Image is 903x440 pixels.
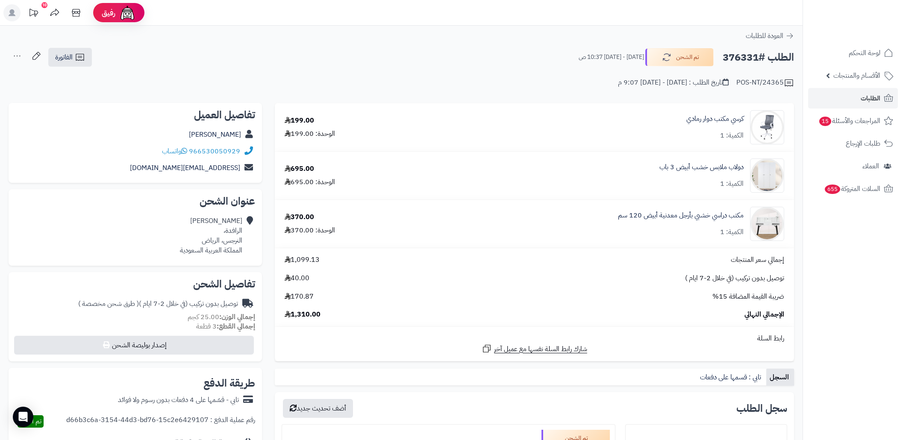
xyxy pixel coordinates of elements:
[736,78,794,88] div: POS-NT/24365
[685,273,784,283] span: توصيل بدون تركيب (في خلال 2-7 ايام )
[720,227,744,237] div: الكمية: 1
[118,395,239,405] div: تابي - قسّمها على 4 دفعات بدون رسوم ولا فوائد
[285,212,314,222] div: 370.00
[162,146,187,156] a: واتساب
[824,185,840,194] span: 655
[808,111,898,131] a: المراجعات والأسئلة15
[645,48,714,66] button: تم الشحن
[41,2,47,8] div: 10
[196,321,255,331] small: 3 قطعة
[278,334,791,343] div: رابط السلة
[285,310,321,320] span: 1,310.00
[203,378,255,388] h2: طريقة الدفع
[119,4,136,21] img: ai-face.png
[23,4,44,23] a: تحديثات المنصة
[66,415,255,428] div: رقم عملية الدفع : d66b3c6a-3154-44d3-bd76-15c2e6429107
[48,48,92,67] a: الفاتورة
[808,88,898,109] a: الطلبات
[720,179,744,189] div: الكمية: 1
[731,255,784,265] span: إجمالي سعر المنتجات
[750,207,784,241] img: 1755518062-1-90x90.jpg
[188,312,255,322] small: 25.00 كجم
[744,310,784,320] span: الإجمالي النهائي
[819,117,832,126] span: 15
[697,369,766,386] a: تابي : قسمها على دفعات
[78,299,139,309] span: ( طرق شحن مخصصة )
[219,312,255,322] strong: إجمالي الوزن:
[579,53,644,62] small: [DATE] - [DATE] 10:37 ص
[494,344,587,354] span: شارك رابط السلة نفسها مع عميل آخر
[285,129,335,139] div: الوحدة: 199.00
[720,131,744,141] div: الكمية: 1
[750,110,784,144] img: 1728834469-110102090198-90x90.jpg
[808,43,898,63] a: لوحة التحكم
[736,403,787,414] h3: سجل الطلب
[845,6,895,24] img: logo-2.png
[808,179,898,199] a: السلات المتروكة655
[55,52,73,62] span: الفاتورة
[686,114,744,124] a: كرسي مكتب دوار رمادي
[13,407,33,427] div: Open Intercom Messenger
[217,321,255,331] strong: إجمالي القطع:
[285,177,335,187] div: الوحدة: 695.00
[808,133,898,154] a: طلبات الإرجاع
[283,399,353,418] button: أضف تحديث جديد
[15,279,255,289] h2: تفاصيل الشحن
[766,369,794,386] a: السجل
[846,138,880,150] span: طلبات الإرجاع
[861,92,880,104] span: الطلبات
[818,115,880,127] span: المراجعات والأسئلة
[659,162,744,172] a: دولاب ملابس خشب أبيض 3 باب
[285,226,335,235] div: الوحدة: 370.00
[723,49,794,66] h2: الطلب #376331
[808,156,898,176] a: العملاء
[285,273,309,283] span: 40.00
[712,292,784,302] span: ضريبة القيمة المضافة 15%
[746,31,783,41] span: العودة للطلبات
[102,8,115,18] span: رفيق
[189,129,241,140] a: [PERSON_NAME]
[285,116,314,126] div: 199.00
[15,110,255,120] h2: تفاصيل العميل
[189,146,240,156] a: 966530050929
[618,78,729,88] div: تاريخ الطلب : [DATE] - [DATE] 9:07 م
[285,164,314,174] div: 695.00
[862,160,879,172] span: العملاء
[130,163,240,173] a: [EMAIL_ADDRESS][DOMAIN_NAME]
[824,183,880,195] span: السلات المتروكة
[78,299,238,309] div: توصيل بدون تركيب (في خلال 2-7 ايام )
[750,158,784,193] img: 1753186020-1-90x90.jpg
[849,47,880,59] span: لوحة التحكم
[833,70,880,82] span: الأقسام والمنتجات
[285,255,320,265] span: 1,099.13
[482,343,587,354] a: شارك رابط السلة نفسها مع عميل آخر
[285,292,314,302] span: 170.87
[14,336,254,355] button: إصدار بوليصة الشحن
[618,211,744,220] a: مكتب دراسي خشبي بأرجل معدنية أبيض 120 سم
[15,196,255,206] h2: عنوان الشحن
[746,31,794,41] a: العودة للطلبات
[180,216,242,255] div: [PERSON_NAME] الرافدة، النرجس، الرياض المملكة العربية السعودية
